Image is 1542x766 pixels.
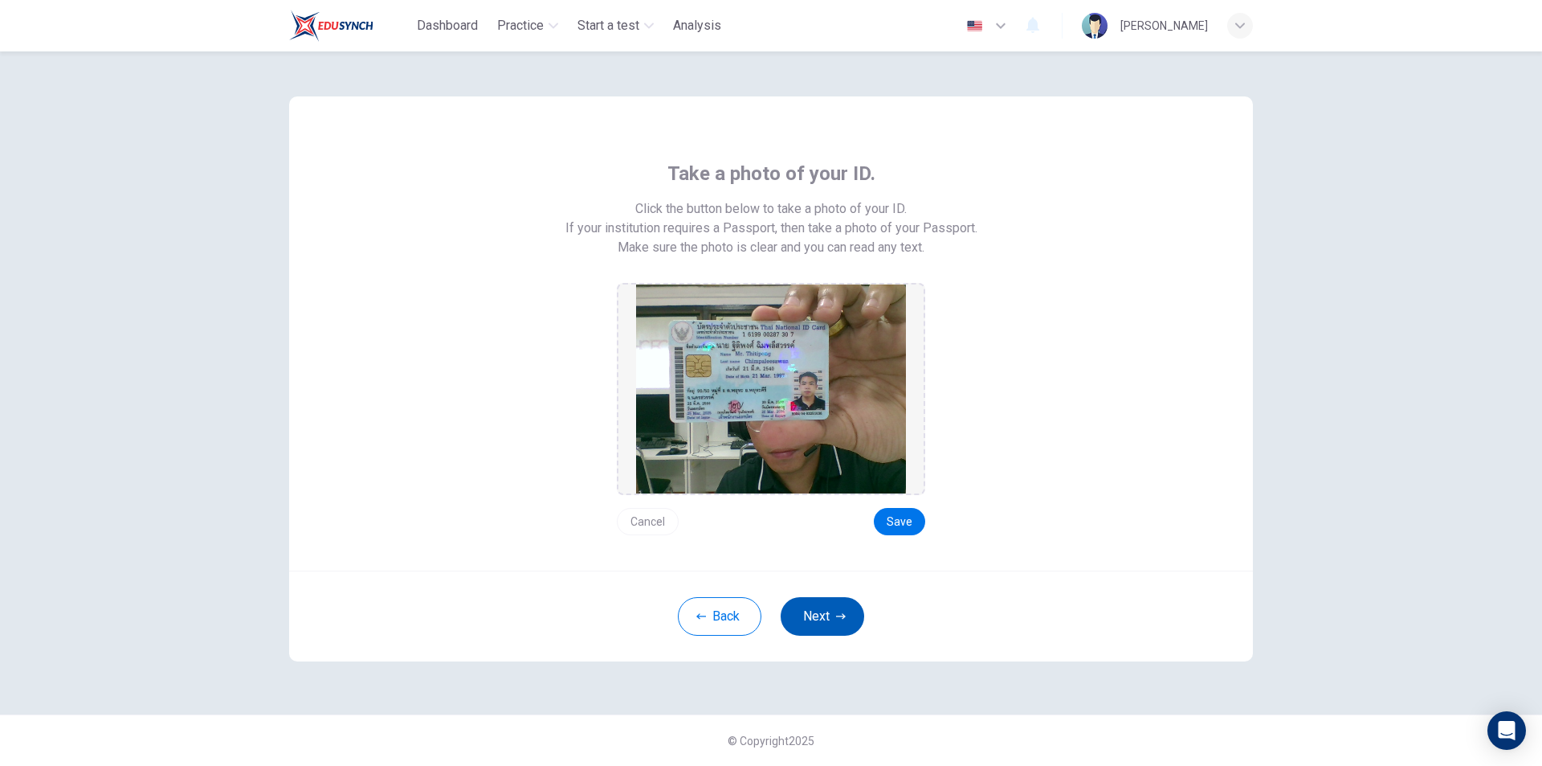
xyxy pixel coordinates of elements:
button: Save [874,508,925,535]
button: Cancel [617,508,679,535]
div: Open Intercom Messenger [1487,711,1526,750]
button: Practice [491,11,565,40]
button: Analysis [667,11,728,40]
button: Start a test [571,11,660,40]
span: Dashboard [417,16,478,35]
span: Click the button below to take a photo of your ID. If your institution requires a Passport, then ... [565,199,977,238]
button: Dashboard [410,11,484,40]
span: Make sure the photo is clear and you can read any text. [618,238,924,257]
span: Start a test [577,16,639,35]
img: Train Test logo [289,10,373,42]
span: © Copyright 2025 [728,735,814,748]
div: [PERSON_NAME] [1120,16,1208,35]
button: Back [678,597,761,636]
img: Profile picture [1082,13,1108,39]
img: preview screemshot [636,285,906,494]
span: Analysis [673,16,721,35]
a: Train Test logo [289,10,410,42]
span: Take a photo of your ID. [667,161,875,186]
img: en [965,20,985,32]
span: Practice [497,16,544,35]
button: Next [781,597,864,636]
